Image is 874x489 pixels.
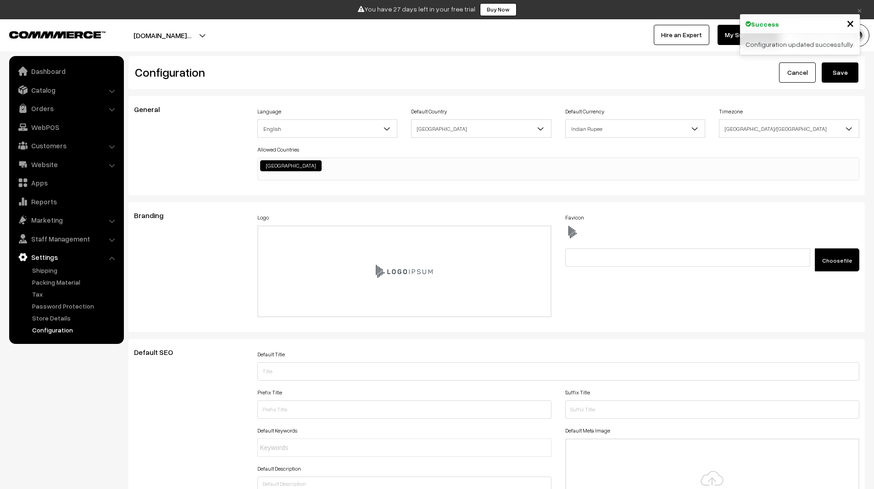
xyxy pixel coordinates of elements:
[9,31,106,38] img: COMMMERCE
[11,100,121,117] a: Orders
[751,19,779,29] strong: Success
[719,119,859,138] span: Asia/Kolkata
[719,121,859,137] span: Asia/Kolkata
[257,214,269,222] label: Logo
[846,16,854,30] button: Close
[565,427,610,435] label: Default Meta Image
[718,25,780,45] a: My Subscription
[11,230,121,247] a: Staff Management
[134,348,184,357] span: Default SEO
[260,160,322,171] li: India
[719,107,743,116] label: Timezone
[654,25,709,45] a: Hire an Expert
[565,107,604,116] label: Default Currency
[30,325,121,335] a: Configuration
[134,211,174,220] span: Branding
[11,82,121,98] a: Catalog
[257,465,301,473] label: Default Description
[30,289,121,299] a: Tax
[11,156,121,173] a: Website
[11,63,121,79] a: Dashboard
[101,24,223,47] button: [DOMAIN_NAME]…
[779,62,816,83] a: Cancel
[822,62,858,83] button: Save
[257,107,281,116] label: Language
[412,121,551,137] span: India
[11,212,121,228] a: Marketing
[11,174,121,191] a: Apps
[11,249,121,265] a: Settings
[565,214,584,222] label: Favicon
[30,313,121,323] a: Store Details
[740,34,860,55] div: Configuration updated successfully.
[9,28,89,39] a: COMMMERCE
[257,388,282,397] label: Prefix Title
[30,301,121,311] a: Password Protection
[30,265,121,275] a: Shipping
[853,4,866,15] a: ×
[30,277,121,287] a: Packing Material
[11,137,121,154] a: Customers
[566,121,705,137] span: Indian Rupee
[411,119,551,138] span: India
[257,362,860,381] input: Title
[260,443,340,453] input: Keywords
[411,107,447,116] label: Default Country
[565,400,859,419] input: Suffix Title
[257,350,285,359] label: Default Title
[3,3,871,16] div: You have 27 days left in your free trial
[257,119,398,138] span: English
[257,427,297,435] label: Default Keywords
[134,105,171,114] span: General
[11,119,121,135] a: WebPOS
[11,193,121,210] a: Reports
[565,119,706,138] span: Indian Rupee
[846,14,854,31] span: ×
[257,400,551,419] input: Prefix Title
[257,146,299,154] label: Allowed Countries
[822,257,852,264] span: Choose file
[480,3,517,16] a: Buy Now
[258,121,397,137] span: English
[565,388,590,397] label: Suffix Title
[565,225,579,239] img: favicon.ico
[135,65,490,79] h2: Configuration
